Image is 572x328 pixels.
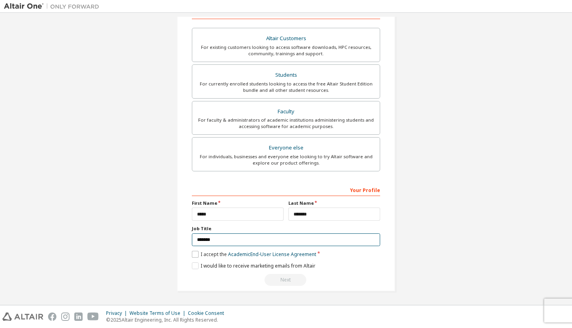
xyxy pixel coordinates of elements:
[197,142,375,153] div: Everyone else
[288,200,380,206] label: Last Name
[106,310,129,316] div: Privacy
[192,200,284,206] label: First Name
[197,117,375,130] div: For faculty & administrators of academic institutions administering students and accessing softwa...
[197,106,375,117] div: Faculty
[192,262,315,269] label: I would like to receive marketing emails from Altair
[4,2,103,10] img: Altair One
[192,274,380,286] div: Read and acccept EULA to continue
[197,153,375,166] div: For individuals, businesses and everyone else looking to try Altair software and explore our prod...
[228,251,316,258] a: Academic End-User License Agreement
[106,316,229,323] p: © 2025 Altair Engineering, Inc. All Rights Reserved.
[192,183,380,196] div: Your Profile
[87,312,99,321] img: youtube.svg
[192,251,316,258] label: I accept the
[74,312,83,321] img: linkedin.svg
[129,310,188,316] div: Website Terms of Use
[192,225,380,232] label: Job Title
[188,310,229,316] div: Cookie Consent
[197,33,375,44] div: Altair Customers
[2,312,43,321] img: altair_logo.svg
[197,81,375,93] div: For currently enrolled students looking to access the free Altair Student Edition bundle and all ...
[61,312,70,321] img: instagram.svg
[197,70,375,81] div: Students
[197,44,375,57] div: For existing customers looking to access software downloads, HPC resources, community, trainings ...
[48,312,56,321] img: facebook.svg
